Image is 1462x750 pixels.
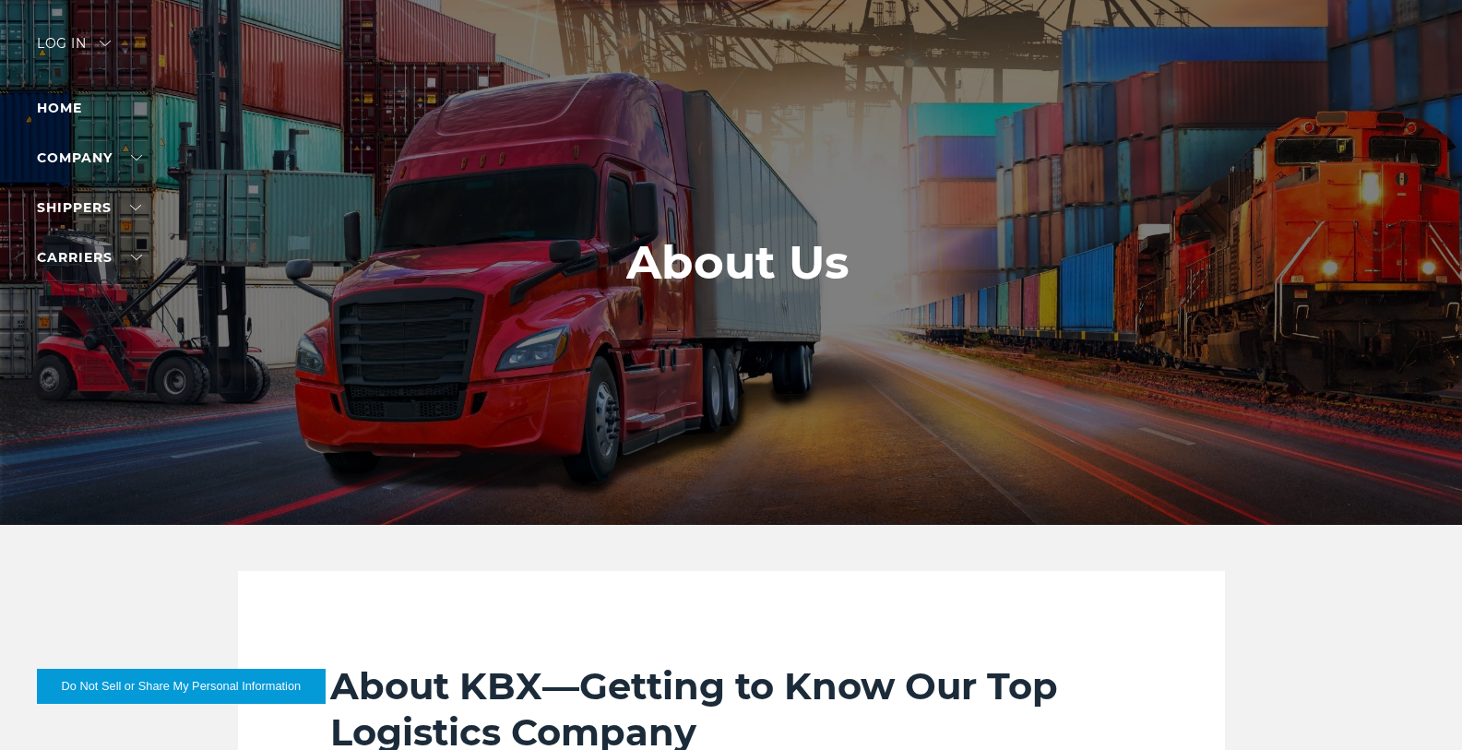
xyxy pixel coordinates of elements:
[662,37,801,118] img: kbx logo
[37,37,111,64] div: Log in
[37,199,141,216] a: SHIPPERS
[100,41,111,46] img: arrow
[37,249,142,266] a: Carriers
[37,100,82,116] a: Home
[37,669,326,704] button: Do Not Sell or Share My Personal Information
[626,236,850,290] h1: About Us
[37,149,142,166] a: Company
